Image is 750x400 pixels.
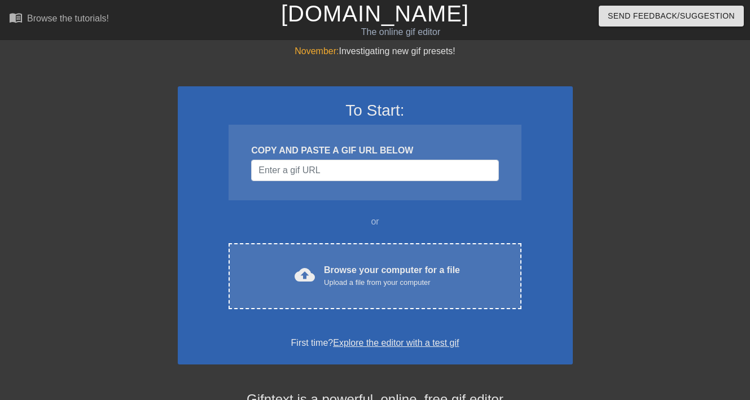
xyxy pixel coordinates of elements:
div: Browse the tutorials! [27,14,109,23]
div: COPY AND PASTE A GIF URL BELOW [251,144,498,157]
span: November: [295,46,339,56]
div: First time? [192,336,558,350]
a: [DOMAIN_NAME] [281,1,469,26]
div: or [207,215,543,228]
div: Browse your computer for a file [324,263,460,288]
span: cloud_upload [295,265,315,285]
input: Username [251,160,498,181]
span: menu_book [9,11,23,24]
h3: To Start: [192,101,558,120]
div: Upload a file from your computer [324,277,460,288]
a: Browse the tutorials! [9,11,109,28]
div: The online gif editor [256,25,546,39]
button: Send Feedback/Suggestion [599,6,744,27]
div: Investigating new gif presets! [178,45,573,58]
span: Send Feedback/Suggestion [608,9,735,23]
a: Explore the editor with a test gif [333,338,459,348]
